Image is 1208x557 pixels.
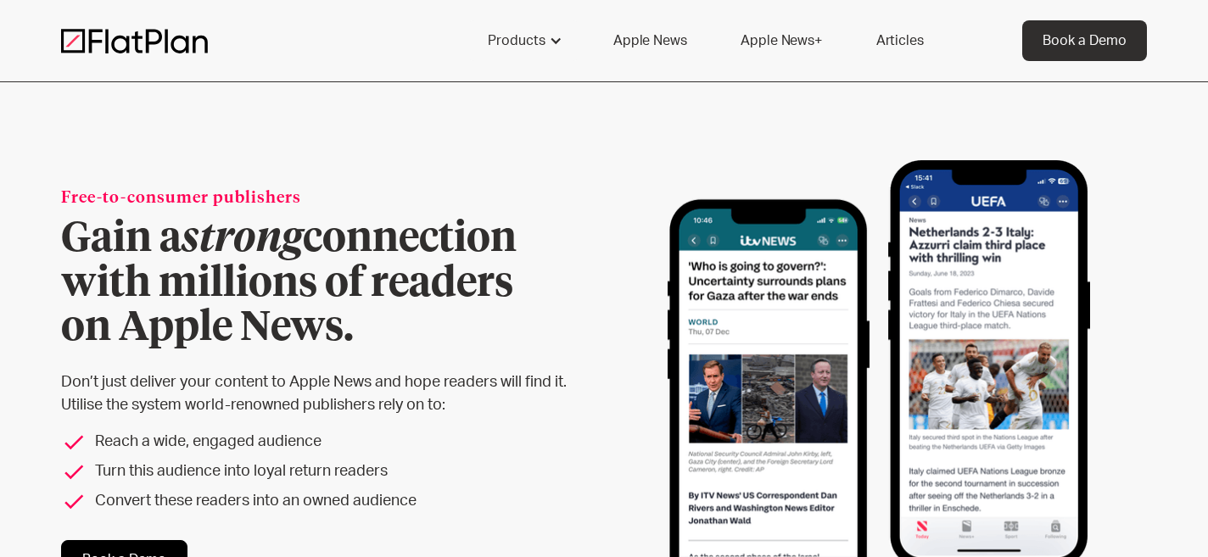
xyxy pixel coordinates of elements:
[61,431,597,454] li: Reach a wide, engaged audience
[467,20,579,61] div: Products
[488,31,545,51] div: Products
[182,219,303,259] em: strong
[61,460,597,483] li: Turn this audience into loyal return readers
[720,20,842,61] a: Apple News+
[61,217,597,351] h1: Gain a connection with millions of readers on Apple News.
[1022,20,1147,61] a: Book a Demo
[593,20,707,61] a: Apple News
[856,20,944,61] a: Articles
[61,490,597,513] li: Convert these readers into an owned audience
[61,371,597,417] p: Don’t just deliver your content to Apple News and hope readers will find it. Utilise the system w...
[61,187,597,210] div: Free-to-consumer publishers
[1043,31,1127,51] div: Book a Demo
